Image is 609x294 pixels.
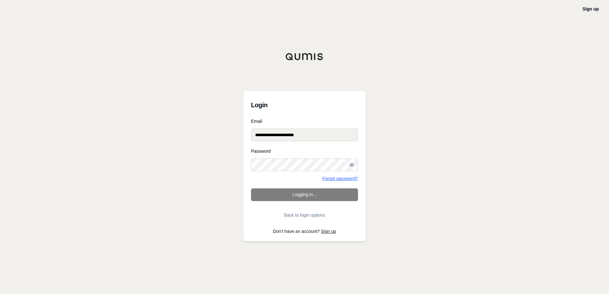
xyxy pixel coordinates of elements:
[251,99,358,111] h3: Login
[251,229,358,234] p: Don't have an account?
[583,6,599,11] a: Sign up
[251,209,358,221] button: Back to login options
[321,229,336,234] a: Sign up
[322,176,358,181] a: Forgot password?
[251,149,358,153] label: Password
[285,53,324,60] img: Qumis
[251,119,358,123] label: Email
